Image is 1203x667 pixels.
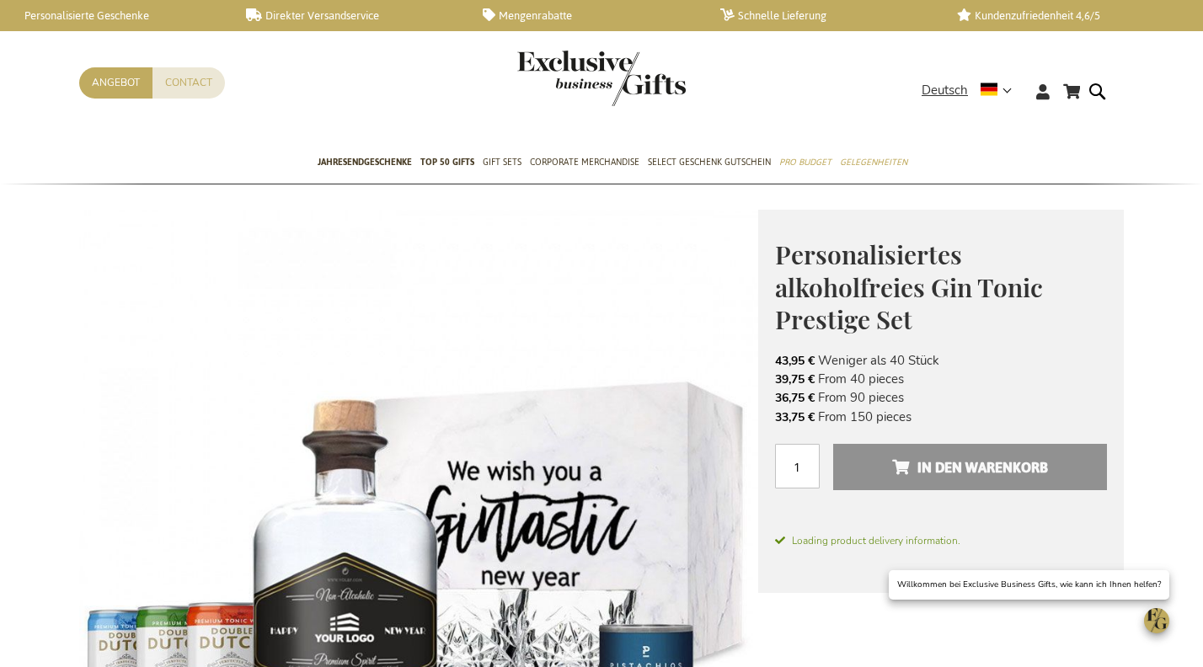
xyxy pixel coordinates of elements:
[483,142,521,184] a: Gift Sets
[775,388,1107,407] li: From 90 pieces
[152,67,225,99] a: Contact
[530,142,639,184] a: Corporate Merchandise
[420,142,474,184] a: TOP 50 Gifts
[779,153,831,171] span: Pro Budget
[775,351,1107,370] li: Weniger als 40 Stück
[840,153,907,171] span: Gelegenheiten
[318,153,412,171] span: Jahresendgeschenke
[840,142,907,184] a: Gelegenheiten
[648,142,771,184] a: Select Geschenk Gutschein
[318,142,412,184] a: Jahresendgeschenke
[775,409,815,425] span: 33,75 €
[775,237,1043,336] span: Personalisiertes alkoholfreies Gin Tonic Prestige Set
[775,444,820,488] input: Menge
[517,51,601,106] a: store logo
[779,142,831,184] a: Pro Budget
[246,8,457,23] a: Direkter Versandservice
[530,153,639,171] span: Corporate Merchandise
[483,8,693,23] a: Mengenrabatte
[8,8,219,23] a: Personalisierte Geschenke
[720,8,931,23] a: Schnelle Lieferung
[517,51,686,106] img: Exclusive Business gifts logo
[775,353,815,369] span: 43,95 €
[957,8,1168,23] a: Kundenzufriedenheit 4,6/5
[79,67,152,99] a: Angebot
[775,370,1107,388] li: From 40 pieces
[922,81,968,100] span: Deutsch
[420,153,474,171] span: TOP 50 Gifts
[775,533,1107,548] span: Loading product delivery information.
[775,390,815,406] span: 36,75 €
[775,371,815,387] span: 39,75 €
[483,153,521,171] span: Gift Sets
[648,153,771,171] span: Select Geschenk Gutschein
[775,408,1107,426] li: From 150 pieces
